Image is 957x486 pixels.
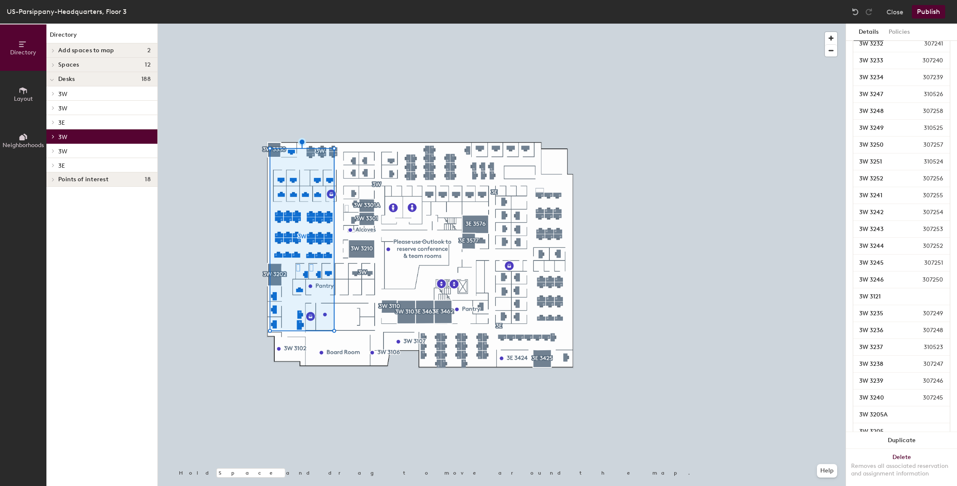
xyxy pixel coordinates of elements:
[865,8,873,16] img: Redo
[58,91,68,98] span: 3W
[147,47,151,54] span: 2
[855,257,904,269] input: Unnamed desk
[817,464,837,478] button: Help
[855,122,903,134] input: Unnamed desk
[7,6,127,17] div: US-Parsippany-Headquarters, Floor 3
[855,207,903,218] input: Unnamed desk
[903,157,948,166] span: 310524
[903,124,948,133] span: 310525
[851,8,860,16] img: Undo
[903,376,948,386] span: 307246
[855,89,903,100] input: Unnamed desk
[903,242,948,251] span: 307252
[855,190,903,201] input: Unnamed desk
[903,360,948,369] span: 307247
[145,176,151,183] span: 18
[903,174,948,183] span: 307256
[903,107,948,116] span: 307258
[46,30,157,43] h1: Directory
[855,291,948,303] input: Unnamed desk
[855,240,903,252] input: Unnamed desk
[855,55,902,67] input: Unnamed desk
[854,24,884,41] button: Details
[903,191,948,200] span: 307255
[884,24,915,41] button: Policies
[855,409,948,421] input: Unnamed desk
[904,258,948,268] span: 307251
[855,341,903,353] input: Unnamed desk
[887,5,903,19] button: Close
[903,208,948,217] span: 307254
[855,72,903,83] input: Unnamed desk
[855,375,903,387] input: Unnamed desk
[855,274,902,286] input: Unnamed desk
[58,119,65,126] span: 3E
[58,162,65,169] span: 3E
[855,173,903,185] input: Unnamed desk
[3,142,44,149] span: Neighborhoods
[58,62,79,68] span: Spaces
[902,56,948,65] span: 307240
[846,449,957,486] button: DeleteRemoves all associated reservation and assignment information
[846,432,957,449] button: Duplicate
[855,358,903,370] input: Unnamed desk
[903,309,948,318] span: 307249
[855,308,903,320] input: Unnamed desk
[58,76,75,83] span: Desks
[14,95,33,102] span: Layout
[904,39,948,48] span: 307241
[855,139,903,151] input: Unnamed desk
[141,76,151,83] span: 188
[855,156,903,168] input: Unnamed desk
[903,73,948,82] span: 307239
[855,392,903,404] input: Unnamed desk
[855,325,903,336] input: Unnamed desk
[903,140,948,150] span: 307257
[855,223,903,235] input: Unnamed desk
[58,105,68,112] span: 3W
[58,134,68,141] span: 3W
[903,90,948,99] span: 310526
[903,393,948,403] span: 307245
[58,47,114,54] span: Add spaces to map
[855,105,903,117] input: Unnamed desk
[58,148,68,155] span: 3W
[58,176,108,183] span: Points of interest
[912,5,945,19] button: Publish
[903,225,948,234] span: 307253
[145,62,151,68] span: 12
[855,426,948,438] input: Unnamed desk
[903,343,948,352] span: 310523
[851,462,952,478] div: Removes all associated reservation and assignment information
[903,326,948,335] span: 307248
[10,49,36,56] span: Directory
[902,275,948,285] span: 307250
[855,38,904,50] input: Unnamed desk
